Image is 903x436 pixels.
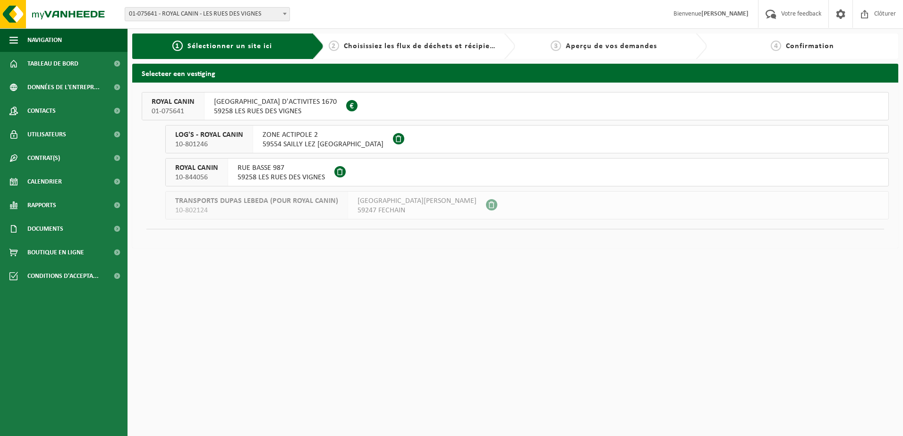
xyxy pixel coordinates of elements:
span: 01-075641 - ROYAL CANIN - LES RUES DES VIGNES [125,7,290,21]
span: Rapports [27,193,56,217]
span: ROYAL CANIN [152,97,195,107]
span: Contacts [27,99,56,123]
span: TRANSPORTS DUPAS LEBEDA (POUR ROYAL CANIN) [175,196,338,206]
span: Calendrier [27,170,62,193]
h2: Selecteer een vestiging [132,64,898,82]
span: ZONE ACTIPOLE 2 [263,130,383,140]
span: 10-802124 [175,206,338,215]
button: LOG'S - ROYAL CANIN 10-801246 ZONE ACTIPOLE 259554 SAILLY LEZ [GEOGRAPHIC_DATA] [165,125,889,153]
span: 1 [172,41,183,51]
span: Contrat(s) [27,146,60,170]
span: [GEOGRAPHIC_DATA] D'ACTIVITES 1670 [214,97,337,107]
span: Utilisateurs [27,123,66,146]
span: 10-844056 [175,173,218,182]
span: 59554 SAILLY LEZ [GEOGRAPHIC_DATA] [263,140,383,149]
span: Documents [27,217,63,241]
span: ROYAL CANIN [175,163,218,173]
span: Confirmation [786,42,834,50]
button: ROYAL CANIN 01-075641 [GEOGRAPHIC_DATA] D'ACTIVITES 167059258 LES RUES DES VIGNES [142,92,889,120]
span: Navigation [27,28,62,52]
span: RUE BASSE 987 [238,163,325,173]
span: Conditions d'accepta... [27,264,99,288]
span: Boutique en ligne [27,241,84,264]
span: 4 [771,41,781,51]
span: LOG'S - ROYAL CANIN [175,130,243,140]
span: 3 [551,41,561,51]
span: 10-801246 [175,140,243,149]
span: 59258 LES RUES DES VIGNES [214,107,337,116]
span: Choisissiez les flux de déchets et récipients [344,42,501,50]
button: ROYAL CANIN 10-844056 RUE BASSE 98759258 LES RUES DES VIGNES [165,158,889,186]
span: Tableau de bord [27,52,78,75]
strong: [PERSON_NAME] [701,10,749,17]
span: 01-075641 - ROYAL CANIN - LES RUES DES VIGNES [125,8,290,21]
span: 01-075641 [152,107,195,116]
span: Sélectionner un site ici [187,42,272,50]
span: 2 [329,41,339,51]
span: Aperçu de vos demandes [566,42,657,50]
span: 59247 FECHAIN [358,206,477,215]
span: Données de l'entrepr... [27,75,100,99]
span: 59258 LES RUES DES VIGNES [238,173,325,182]
span: [GEOGRAPHIC_DATA][PERSON_NAME] [358,196,477,206]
